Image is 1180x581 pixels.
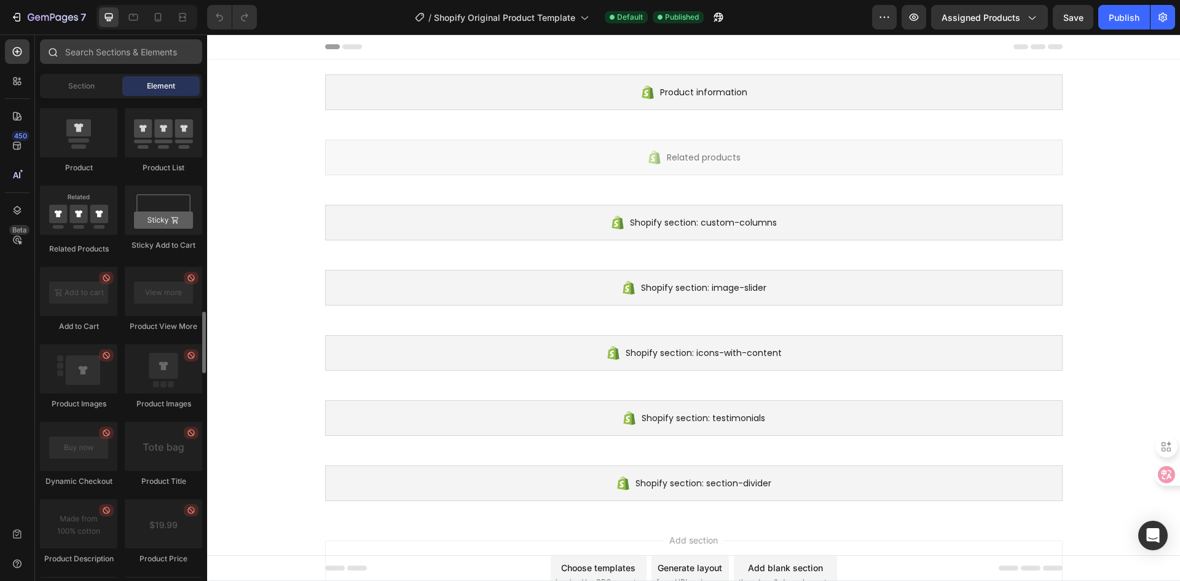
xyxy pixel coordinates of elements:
[40,476,117,487] div: Dynamic Checkout
[5,5,92,30] button: 7
[40,162,117,173] div: Product
[207,34,1180,581] iframe: Design area
[68,81,95,92] span: Section
[40,553,117,564] div: Product Description
[125,321,202,332] div: Product View More
[125,240,202,251] div: Sticky Add to Cart
[40,398,117,409] div: Product Images
[460,116,533,130] span: Related products
[1138,521,1168,550] div: Open Intercom Messenger
[423,181,570,196] span: Shopify section: custom-columns
[617,12,643,23] span: Default
[435,376,558,391] span: Shopify section: testimonials
[1109,11,1139,24] div: Publish
[125,398,202,409] div: Product Images
[1053,5,1093,30] button: Save
[147,81,175,92] span: Element
[665,12,699,23] span: Published
[942,11,1020,24] span: Assigned Products
[1098,5,1150,30] button: Publish
[81,10,86,25] p: 7
[207,5,257,30] div: Undo/Redo
[434,246,559,261] span: Shopify section: image-slider
[457,499,516,512] span: Add section
[9,225,29,235] div: Beta
[428,441,564,456] span: Shopify section: section-divider
[434,11,575,24] span: Shopify Original Product Template
[125,162,202,173] div: Product List
[1063,12,1084,23] span: Save
[40,321,117,332] div: Add to Cart
[453,50,540,65] span: Product information
[40,39,202,64] input: Search Sections & Elements
[12,131,29,141] div: 450
[419,311,575,326] span: Shopify section: icons-with-content
[931,5,1048,30] button: Assigned Products
[125,553,202,564] div: Product Price
[428,11,431,24] span: /
[40,243,117,255] div: Related Products
[125,476,202,487] div: Product Title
